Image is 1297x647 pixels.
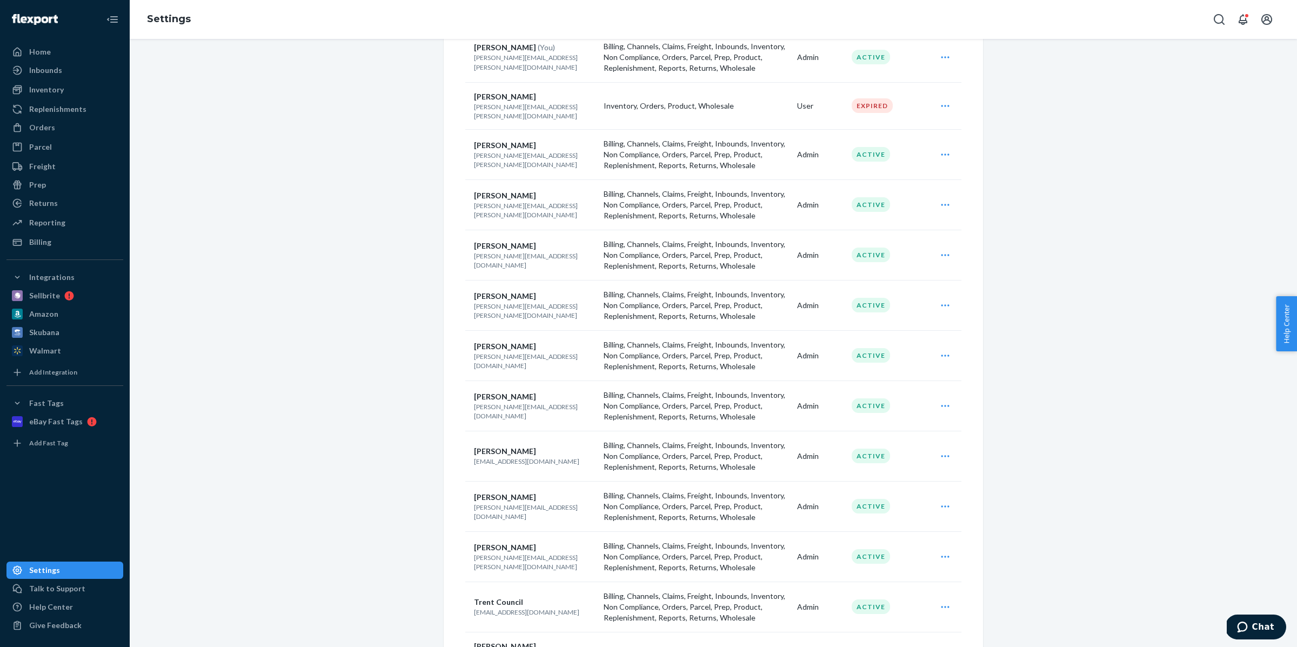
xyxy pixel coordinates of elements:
[604,289,788,322] p: Billing, Channels, Claims, Freight, Inbounds, Inventory, Non Compliance, Orders, Parcel, Prep, Pr...
[6,62,123,79] a: Inbounds
[29,416,83,427] div: eBay Fast Tags
[474,201,595,219] p: [PERSON_NAME][EMAIL_ADDRESS][PERSON_NAME][DOMAIN_NAME]
[6,562,123,579] a: Settings
[6,119,123,136] a: Orders
[29,179,46,190] div: Prep
[931,46,959,68] div: Open user actions
[29,345,61,356] div: Walmart
[6,287,123,304] a: Sellbrite
[474,392,536,401] span: [PERSON_NAME]
[931,244,959,266] div: Open user actions
[852,50,890,64] div: Active
[931,395,959,417] div: Open user actions
[793,381,847,431] td: Admin
[793,431,847,481] td: Admin
[474,251,595,270] p: [PERSON_NAME][EMAIL_ADDRESS][DOMAIN_NAME]
[474,608,595,617] p: [EMAIL_ADDRESS][DOMAIN_NAME]
[474,342,536,351] span: [PERSON_NAME]
[852,549,890,564] div: Active
[604,239,788,271] p: Billing, Channels, Claims, Freight, Inbounds, Inventory, Non Compliance, Orders, Parcel, Prep, Pr...
[852,599,890,614] div: Active
[793,230,847,280] td: Admin
[604,339,788,372] p: Billing, Channels, Claims, Freight, Inbounds, Inventory, Non Compliance, Orders, Parcel, Prep, Pr...
[29,620,82,631] div: Give Feedback
[6,43,123,61] a: Home
[6,413,123,430] a: eBay Fast Tags
[604,541,788,573] p: Billing, Channels, Claims, Freight, Inbounds, Inventory, Non Compliance, Orders, Parcel, Prep, Pr...
[6,81,123,98] a: Inventory
[474,402,595,421] p: [PERSON_NAME][EMAIL_ADDRESS][DOMAIN_NAME]
[6,214,123,231] a: Reporting
[604,591,788,623] p: Billing, Channels, Claims, Freight, Inbounds, Inventory, Non Compliance, Orders, Parcel, Prep, Pr...
[1227,615,1286,642] iframe: Opens a widget where you can chat to one of our agents
[474,291,536,301] span: [PERSON_NAME]
[29,104,86,115] div: Replenishments
[29,161,56,172] div: Freight
[6,580,123,597] button: Talk to Support
[931,596,959,618] div: Open user actions
[474,43,536,52] span: [PERSON_NAME]
[931,445,959,467] div: Open user actions
[604,41,788,74] p: Billing, Channels, Claims, Freight, Inbounds, Inventory, Non Compliance, Orders, Parcel, Prep, Pr...
[6,176,123,194] a: Prep
[793,330,847,381] td: Admin
[931,546,959,568] div: Open user actions
[29,46,51,57] div: Home
[852,197,890,212] div: Active
[852,298,890,312] div: Active
[29,272,75,283] div: Integrations
[12,14,58,25] img: Flexport logo
[1256,9,1278,30] button: Open account menu
[1208,9,1230,30] button: Open Search Box
[474,492,536,502] span: [PERSON_NAME]
[29,84,64,95] div: Inventory
[29,327,59,338] div: Skubana
[852,348,890,363] div: Active
[852,449,890,463] div: Active
[931,194,959,216] div: Open user actions
[6,364,123,381] a: Add Integration
[604,440,788,472] p: Billing, Channels, Claims, Freight, Inbounds, Inventory, Non Compliance, Orders, Parcel, Prep, Pr...
[852,499,890,513] div: Active
[6,158,123,175] a: Freight
[102,9,123,30] button: Close Navigation
[29,122,55,133] div: Orders
[474,553,595,571] p: [PERSON_NAME][EMAIL_ADDRESS][PERSON_NAME][DOMAIN_NAME]
[793,82,847,129] td: User
[474,457,595,466] p: [EMAIL_ADDRESS][DOMAIN_NAME]
[931,144,959,165] div: Open user actions
[6,195,123,212] a: Returns
[474,446,536,456] span: [PERSON_NAME]
[29,290,60,301] div: Sellbrite
[29,438,68,448] div: Add Fast Tag
[931,95,959,117] div: Open user actions
[6,617,123,634] button: Give Feedback
[6,435,123,452] a: Add Fast Tag
[29,565,60,576] div: Settings
[6,234,123,251] a: Billing
[6,395,123,412] button: Fast Tags
[474,503,595,521] p: [PERSON_NAME][EMAIL_ADDRESS][DOMAIN_NAME]
[793,179,847,230] td: Admin
[138,4,199,35] ol: breadcrumbs
[604,138,788,171] p: Billing, Channels, Claims, Freight, Inbounds, Inventory, Non Compliance, Orders, Parcel, Prep, Pr...
[793,32,847,82] td: Admin
[29,602,73,612] div: Help Center
[29,198,58,209] div: Returns
[29,217,65,228] div: Reporting
[604,189,788,221] p: Billing, Channels, Claims, Freight, Inbounds, Inventory, Non Compliance, Orders, Parcel, Prep, Pr...
[29,398,64,409] div: Fast Tags
[474,53,595,71] p: [PERSON_NAME][EMAIL_ADDRESS][PERSON_NAME][DOMAIN_NAME]
[604,101,788,111] p: Inventory, Orders, Product, Wholesale
[1276,296,1297,351] button: Help Center
[147,13,191,25] a: Settings
[852,98,893,113] div: Expired
[931,345,959,366] div: Open user actions
[29,237,51,248] div: Billing
[538,43,555,52] span: (You)
[604,490,788,523] p: Billing, Channels, Claims, Freight, Inbounds, Inventory, Non Compliance, Orders, Parcel, Prep, Pr...
[474,102,595,121] p: [PERSON_NAME][EMAIL_ADDRESS][PERSON_NAME][DOMAIN_NAME]
[474,352,595,370] p: [PERSON_NAME][EMAIL_ADDRESS][DOMAIN_NAME]
[474,141,536,150] span: [PERSON_NAME]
